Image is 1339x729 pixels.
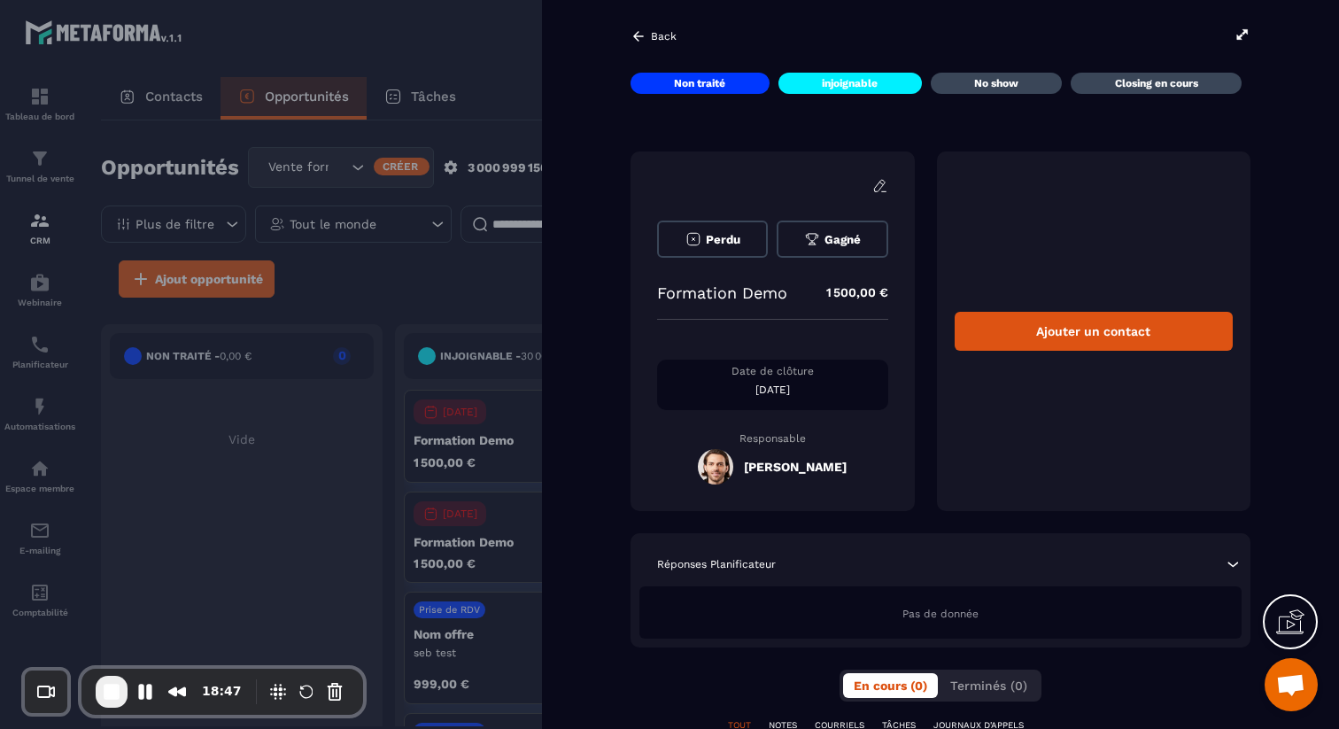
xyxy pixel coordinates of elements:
[1265,658,1318,711] a: Ouvrir le chat
[940,673,1038,698] button: Terminés (0)
[706,233,740,246] span: Perdu
[657,557,776,571] p: Réponses Planificateur
[657,283,787,302] p: Formation Demo
[657,383,888,397] p: [DATE]
[657,364,888,378] p: Date de clôture
[902,608,979,620] span: Pas de donnée
[777,221,887,258] button: Gagné
[854,679,927,693] span: En cours (0)
[843,673,938,698] button: En cours (0)
[657,221,768,258] button: Perdu
[955,312,1233,351] div: Ajouter un contact
[950,679,1027,693] span: Terminés (0)
[824,233,861,246] span: Gagné
[657,432,888,445] p: Responsable
[744,460,847,474] h5: [PERSON_NAME]
[809,275,888,310] p: 1 500,00 €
